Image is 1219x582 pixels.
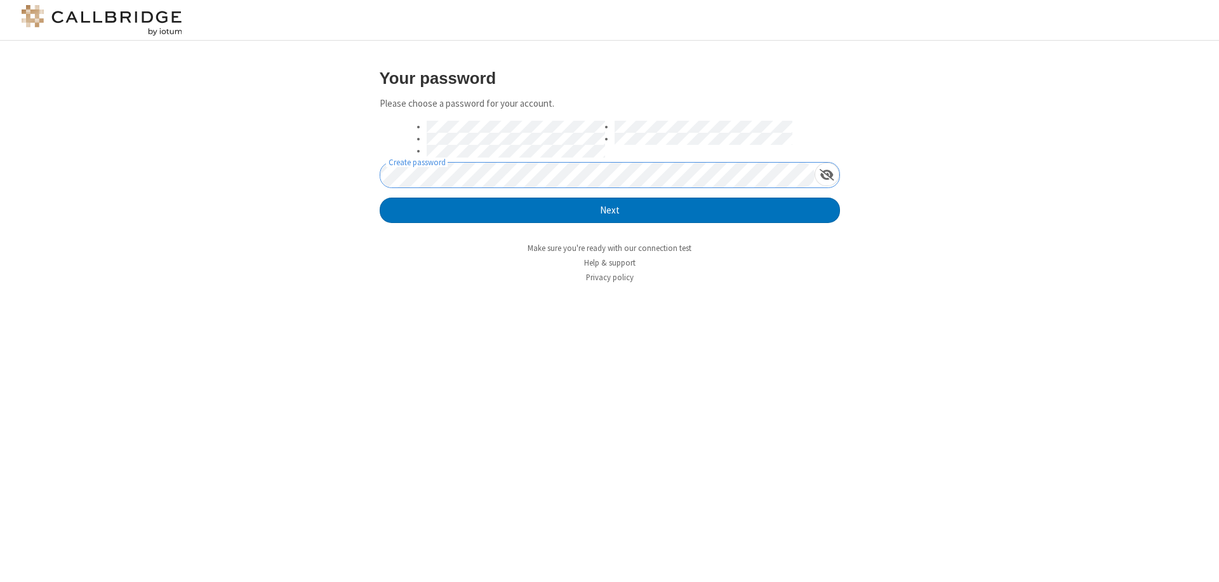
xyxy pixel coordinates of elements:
button: Next [380,198,840,223]
div: Show password [815,163,839,186]
a: Help & support [584,257,636,268]
input: Create password [380,163,815,187]
h3: Your password [380,69,840,87]
p: Please choose a password for your account. [380,97,840,111]
img: logo@2x.png [19,5,184,36]
a: Make sure you're ready with our connection test [528,243,691,254]
a: Privacy policy [586,272,634,283]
